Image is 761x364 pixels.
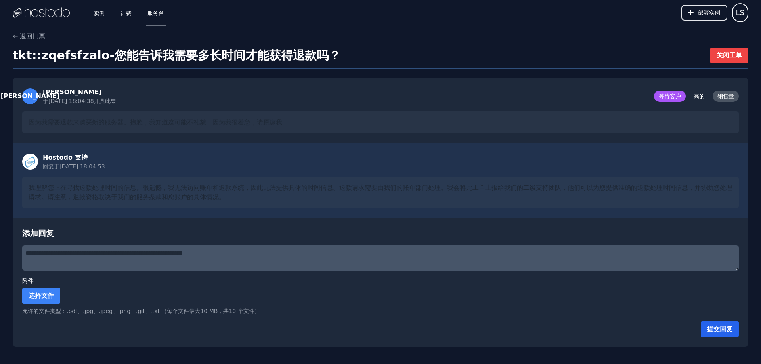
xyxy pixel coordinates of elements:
[707,325,732,333] font: 提交回复
[29,292,54,299] font: 选择文件
[109,48,114,62] font: -
[94,98,116,104] font: 开具此票
[22,229,54,238] font: 添加回复
[94,10,105,17] font: 实例
[167,308,189,314] font: 每个文件
[681,5,727,21] button: 部署实例
[229,308,243,314] font: 10 个
[1,92,60,100] font: [PERSON_NAME]
[22,308,67,314] font: 允许的文件类型：
[717,93,734,99] font: 销售量
[43,154,88,161] font: Hostodo 支持
[13,48,109,62] font: tkt::zqefsfzalo
[701,321,739,337] button: 提交回复
[147,10,164,16] font: 服务台
[43,163,59,170] font: 回复于
[115,48,340,62] font: 您能告诉我需要多长时间才能获得退款吗？
[694,93,705,99] font: 高的
[698,10,720,16] font: 部署实例
[189,308,200,314] font: 最大
[22,154,38,170] img: 职员
[29,184,732,201] font: 我理解您正在寻找退款处理时间的信息。很遗憾，我无法访问账单和退款系统，因此无法提供具体的时间信息。退款请求需要由我们的账单部门处理。我会将此工单上报给我们的二级支持团队，他们可以为您提供准确的退...
[120,10,132,17] font: 计费
[736,8,744,17] font: LS
[29,118,282,126] font: 因为我需要退款来购买新的服务器。抱歉，我知道这可能不礼貌。因为我很着急，请原谅我
[732,3,748,22] button: 用户菜单
[717,51,742,59] font: 关闭工单
[659,93,681,99] font: 等待客户
[13,32,46,40] font: ← 返回门票
[13,7,70,19] img: 标识
[22,278,33,284] font: 附件
[43,88,102,96] font: [PERSON_NAME]
[43,98,94,104] font: 于[DATE] 18:04:38
[67,308,167,314] font: .pdf、.jpg、.jpeg、.png、.gif、.txt （
[200,308,229,314] font: 10 MB，共
[59,163,105,170] font: [DATE] 18:04:53
[710,48,748,63] button: 关闭工单
[13,32,46,41] button: ← 返回门票
[243,308,260,314] font: 文件）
